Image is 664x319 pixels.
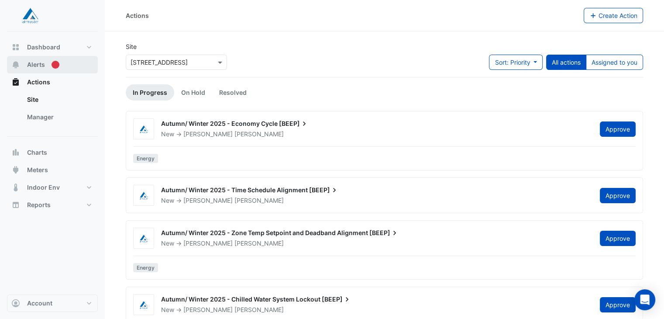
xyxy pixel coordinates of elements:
[606,125,630,133] span: Approve
[27,148,47,157] span: Charts
[176,306,182,313] span: ->
[11,78,20,87] app-icon: Actions
[600,121,636,137] button: Approve
[234,130,284,139] span: [PERSON_NAME]
[7,38,98,56] button: Dashboard
[11,183,20,192] app-icon: Indoor Env
[176,239,182,247] span: ->
[11,148,20,157] app-icon: Charts
[369,229,399,237] span: [BEEP]
[7,161,98,179] button: Meters
[7,91,98,129] div: Actions
[161,295,320,303] span: Autumn/ Winter 2025 - Chilled Water System Lockout
[600,231,636,246] button: Approve
[7,73,98,91] button: Actions
[183,306,233,313] span: [PERSON_NAME]
[134,125,154,134] img: Airmaster Australia
[7,144,98,161] button: Charts
[183,197,233,204] span: [PERSON_NAME]
[134,301,154,309] img: Airmaster Australia
[134,234,154,243] img: Airmaster Australia
[161,306,174,313] span: New
[52,61,59,69] div: Tooltip anchor
[212,84,254,101] a: Resolved
[133,263,158,272] span: Energy
[126,84,174,101] a: In Progress
[234,196,284,205] span: [PERSON_NAME]
[161,186,308,194] span: Autumn/ Winter 2025 - Time Schedule Alignment
[322,295,351,304] span: [BEEP]
[234,239,284,248] span: [PERSON_NAME]
[20,91,98,108] a: Site
[27,78,50,87] span: Actions
[11,166,20,174] app-icon: Meters
[634,289,655,310] div: Open Intercom Messenger
[27,183,60,192] span: Indoor Env
[20,108,98,126] a: Manager
[27,60,45,69] span: Alerts
[161,120,278,127] span: Autumn/ Winter 2025 - Economy Cycle
[495,59,530,66] span: Sort: Priority
[11,60,20,69] app-icon: Alerts
[584,8,643,23] button: Create Action
[279,119,309,128] span: [BEEP]
[27,166,48,174] span: Meters
[176,197,182,204] span: ->
[7,295,98,312] button: Account
[11,43,20,52] app-icon: Dashboard
[161,197,174,204] span: New
[27,43,60,52] span: Dashboard
[586,55,643,70] button: Assigned to you
[234,305,284,314] span: [PERSON_NAME]
[126,42,137,51] label: Site
[27,299,52,308] span: Account
[134,191,154,200] img: Airmaster Australia
[7,179,98,196] button: Indoor Env
[126,11,149,20] div: Actions
[161,229,368,236] span: Autumn/ Winter 2025 - Zone Temp Setpoint and Deadband Alignment
[489,55,543,70] button: Sort: Priority
[11,201,20,209] app-icon: Reports
[309,186,339,194] span: [BEEP]
[161,239,174,247] span: New
[600,188,636,203] button: Approve
[7,196,98,214] button: Reports
[7,56,98,73] button: Alerts
[599,12,637,19] span: Create Action
[176,130,182,138] span: ->
[183,130,233,138] span: [PERSON_NAME]
[606,192,630,199] span: Approve
[27,201,51,209] span: Reports
[183,239,233,247] span: [PERSON_NAME]
[161,130,174,138] span: New
[133,154,158,163] span: Energy
[10,7,50,24] img: Company Logo
[174,84,212,101] a: On Hold
[546,55,586,70] button: All actions
[606,301,630,309] span: Approve
[600,297,636,312] button: Approve
[606,235,630,242] span: Approve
